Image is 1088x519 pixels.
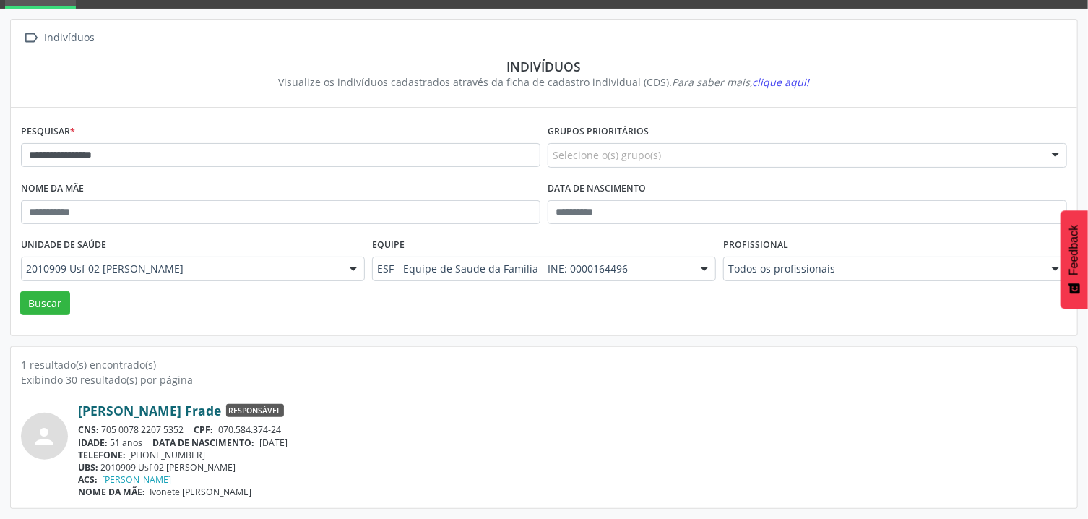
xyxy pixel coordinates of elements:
[21,357,1067,372] div: 1 resultado(s) encontrado(s)
[150,486,252,498] span: Ivonete [PERSON_NAME]
[26,262,335,276] span: 2010909 Usf 02 [PERSON_NAME]
[78,424,99,436] span: CNS:
[21,27,98,48] a:  Indivíduos
[21,178,84,200] label: Nome da mãe
[31,74,1057,90] div: Visualize os indivíduos cadastrados através da ficha de cadastro individual (CDS).
[194,424,214,436] span: CPF:
[753,75,810,89] span: clique aqui!
[78,486,145,498] span: NOME DA MÃE:
[728,262,1037,276] span: Todos os profissionais
[1068,225,1081,275] span: Feedback
[377,262,686,276] span: ESF - Equipe de Saude da Familia - INE: 0000164496
[723,234,788,257] label: Profissional
[78,449,126,461] span: TELEFONE:
[153,437,255,449] span: DATA DE NASCIMENTO:
[78,473,98,486] span: ACS:
[31,59,1057,74] div: Indivíduos
[20,291,70,316] button: Buscar
[21,372,1067,387] div: Exibindo 30 resultado(s) por página
[21,121,75,143] label: Pesquisar
[1061,210,1088,309] button: Feedback - Mostrar pesquisa
[548,178,646,200] label: Data de nascimento
[78,461,98,473] span: UBS:
[103,473,172,486] a: [PERSON_NAME]
[78,424,1067,436] div: 705 0078 2207 5352
[78,437,108,449] span: IDADE:
[78,461,1067,473] div: 2010909 Usf 02 [PERSON_NAME]
[553,147,661,163] span: Selecione o(s) grupo(s)
[372,234,405,257] label: Equipe
[226,404,284,417] span: Responsável
[259,437,288,449] span: [DATE]
[21,27,42,48] i: 
[78,403,221,419] a: [PERSON_NAME] Frade
[32,424,58,450] i: person
[78,449,1067,461] div: [PHONE_NUMBER]
[42,27,98,48] div: Indivíduos
[218,424,281,436] span: 070.584.374-24
[548,121,649,143] label: Grupos prioritários
[673,75,810,89] i: Para saber mais,
[21,234,106,257] label: Unidade de saúde
[78,437,1067,449] div: 51 anos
